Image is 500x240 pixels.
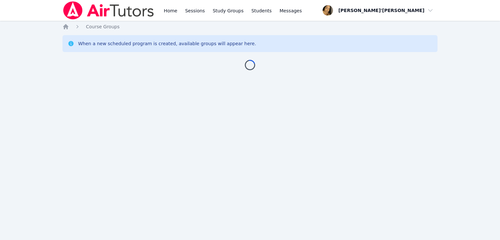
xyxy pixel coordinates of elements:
nav: Breadcrumb [62,23,437,30]
div: When a new scheduled program is created, available groups will appear here. [78,40,256,47]
a: Course Groups [86,23,119,30]
img: Air Tutors [62,1,155,20]
span: Messages [280,7,302,14]
span: Course Groups [86,24,119,29]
